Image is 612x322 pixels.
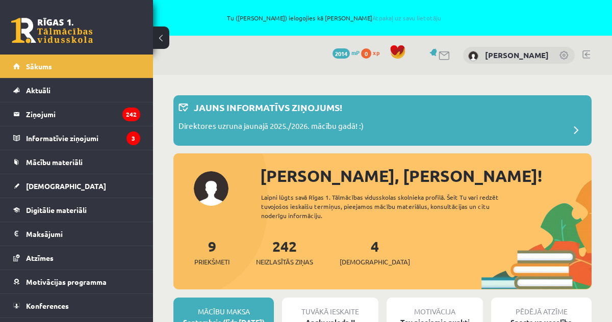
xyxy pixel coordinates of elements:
[194,100,342,114] p: Jauns informatīvs ziņojums!
[468,51,478,61] img: Gustavs Akmentiņš
[26,157,83,167] span: Mācību materiāli
[491,298,592,317] div: Pēdējā atzīme
[261,193,512,220] div: Laipni lūgts savā Rīgas 1. Tālmācības vidusskolas skolnieka profilā. Šeit Tu vari redzēt tuvojošo...
[26,301,69,310] span: Konferences
[372,14,441,22] a: Atpakaļ uz savu lietotāju
[26,253,54,262] span: Atzīmes
[178,120,364,135] p: Direktores uzruna jaunajā 2025./2026. mācību gadā! :)
[13,102,140,126] a: Ziņojumi242
[13,246,140,270] a: Atzīmes
[178,100,586,141] a: Jauns informatīvs ziņojums! Direktores uzruna jaunajā 2025./2026. mācību gadā! :)
[26,62,52,71] span: Sākums
[13,174,140,198] a: [DEMOGRAPHIC_DATA]
[256,257,313,267] span: Neizlasītās ziņas
[173,298,274,317] div: Mācību maksa
[282,298,378,317] div: Tuvākā ieskaite
[340,237,410,267] a: 4[DEMOGRAPHIC_DATA]
[26,222,140,246] legend: Maksājumi
[26,86,50,95] span: Aktuāli
[387,298,483,317] div: Motivācija
[361,48,385,57] a: 0 xp
[11,18,93,43] a: Rīgas 1. Tālmācības vidusskola
[333,48,350,59] span: 2014
[333,48,360,57] a: 2014 mP
[13,55,140,78] a: Sākums
[13,270,140,293] a: Motivācijas programma
[260,164,592,188] div: [PERSON_NAME], [PERSON_NAME]!
[361,48,371,59] span: 0
[13,126,140,150] a: Informatīvie ziņojumi3
[117,15,551,21] span: Tu ([PERSON_NAME]) ielogojies kā [PERSON_NAME]
[340,257,410,267] span: [DEMOGRAPHIC_DATA]
[26,277,107,286] span: Motivācijas programma
[194,237,229,267] a: 9Priekšmeti
[373,48,379,57] span: xp
[26,181,106,191] span: [DEMOGRAPHIC_DATA]
[13,150,140,174] a: Mācību materiāli
[126,131,140,145] i: 3
[122,108,140,121] i: 242
[26,126,140,150] legend: Informatīvie ziņojumi
[13,222,140,246] a: Maksājumi
[351,48,360,57] span: mP
[13,78,140,102] a: Aktuāli
[26,102,140,126] legend: Ziņojumi
[256,237,313,267] a: 242Neizlasītās ziņas
[26,205,87,214] span: Digitālie materiāli
[13,198,140,222] a: Digitālie materiāli
[13,294,140,317] a: Konferences
[485,50,549,60] a: [PERSON_NAME]
[194,257,229,267] span: Priekšmeti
